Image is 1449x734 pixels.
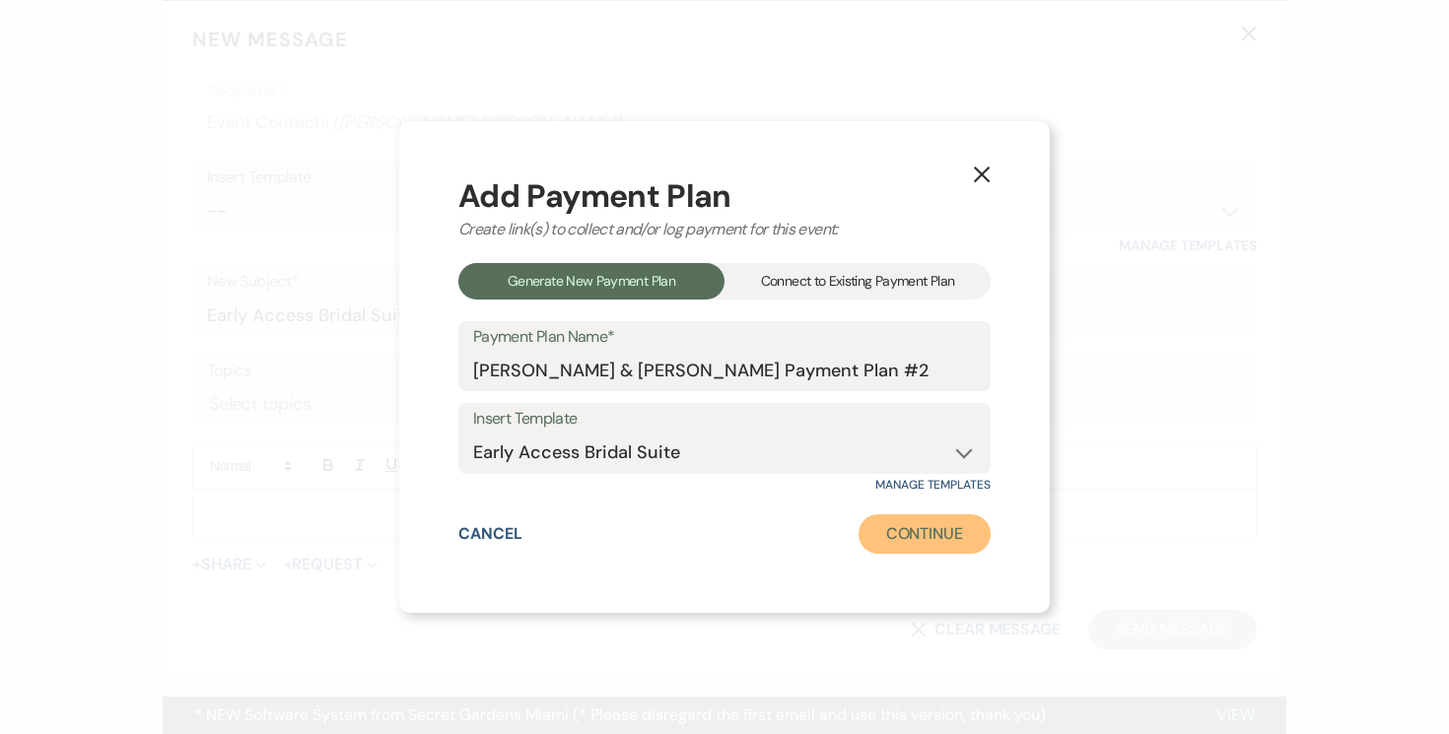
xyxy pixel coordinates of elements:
[473,323,976,352] label: Payment Plan Name*
[473,405,976,434] label: Insert Template
[859,514,991,554] button: Continue
[458,526,522,542] button: Cancel
[875,477,991,493] a: Manage Templates
[724,263,991,300] div: Connect to Existing Payment Plan
[458,263,724,300] div: Generate New Payment Plan
[458,218,991,241] div: Create link(s) to collect and/or log payment for this event:
[458,180,991,212] div: Add Payment Plan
